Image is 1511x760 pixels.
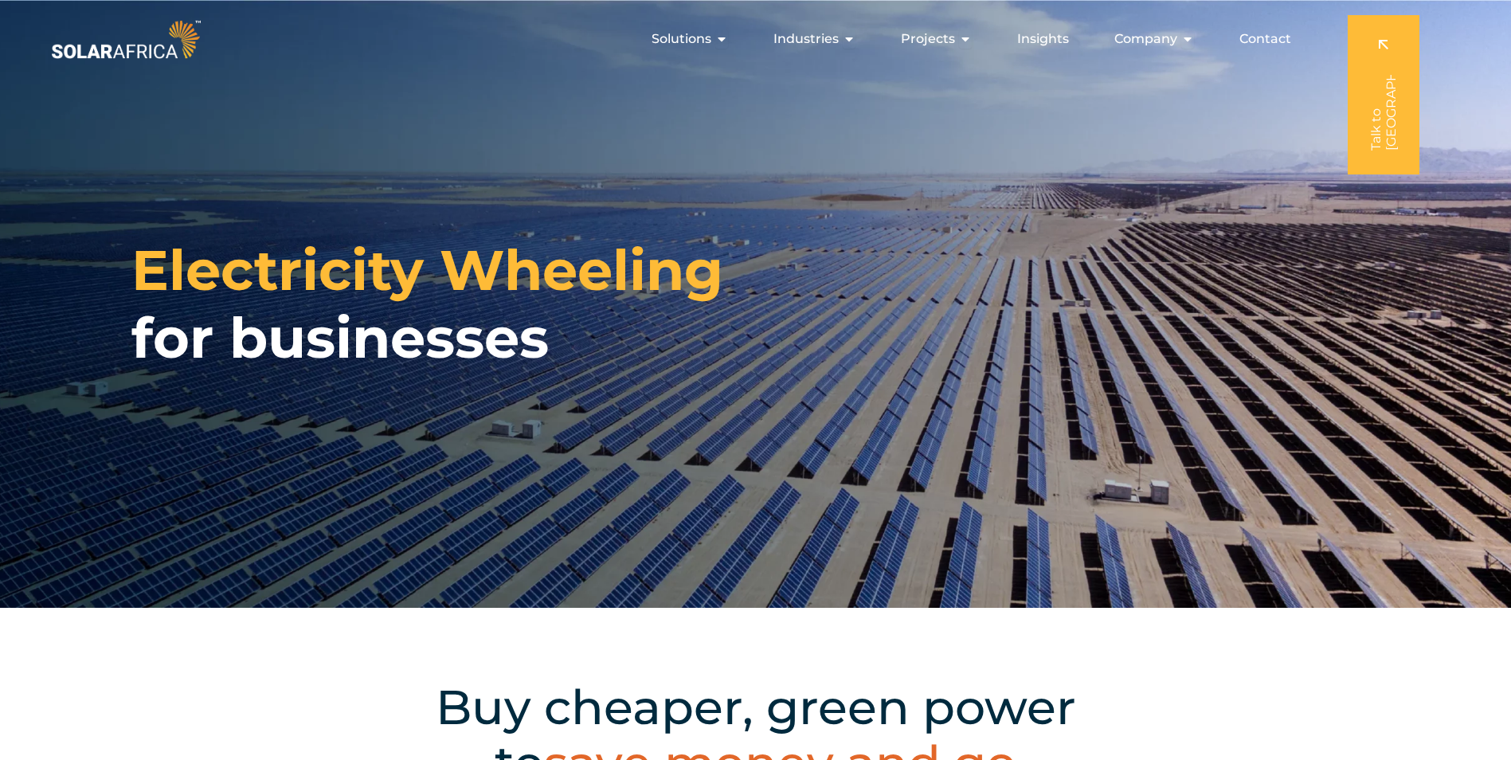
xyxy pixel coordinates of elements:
div: Menu Toggle [204,23,1304,55]
a: Insights [1017,29,1069,49]
h1: for businesses [131,237,723,372]
span: Industries [773,29,839,49]
span: Electricity Wheeling [131,237,723,304]
span: Solutions [652,29,711,49]
span: Projects [901,29,955,49]
span: Company [1114,29,1177,49]
a: Contact [1239,29,1291,49]
nav: Menu [204,23,1304,55]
